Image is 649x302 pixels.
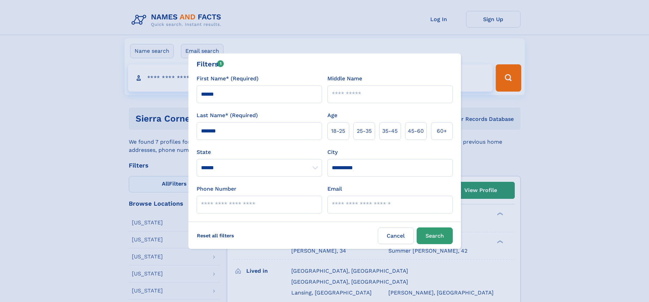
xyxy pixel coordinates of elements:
[331,127,345,135] span: 18‑25
[327,148,338,156] label: City
[197,148,322,156] label: State
[327,185,342,193] label: Email
[357,127,372,135] span: 25‑35
[192,227,238,244] label: Reset all filters
[197,59,224,69] div: Filters
[327,111,337,120] label: Age
[327,75,362,83] label: Middle Name
[437,127,447,135] span: 60+
[417,227,453,244] button: Search
[197,185,236,193] label: Phone Number
[197,75,259,83] label: First Name* (Required)
[382,127,398,135] span: 35‑45
[197,111,258,120] label: Last Name* (Required)
[408,127,424,135] span: 45‑60
[378,227,414,244] label: Cancel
